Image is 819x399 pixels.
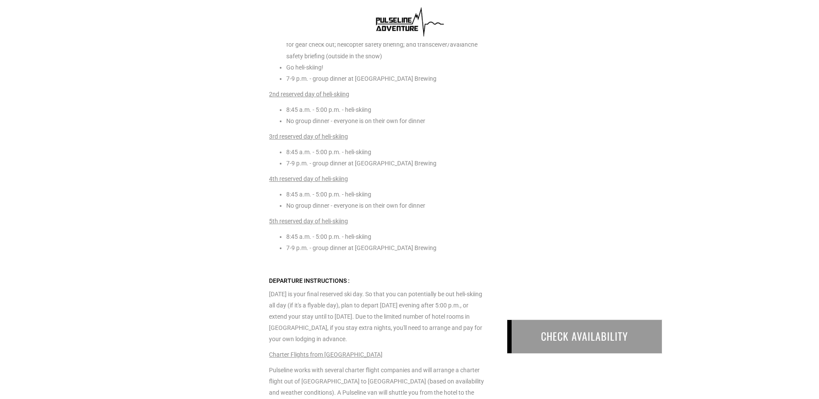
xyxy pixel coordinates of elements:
[286,158,487,169] li: 7-9 p.m. - group dinner at [GEOGRAPHIC_DATA] Brewing
[269,275,487,345] p: [DATE] is your final reserved ski day. So that you can potentially be out heli-skiing all day (if...
[269,218,348,225] u: 5th reserved day of heli-skiing
[372,4,447,39] img: 1638909355.png
[286,242,487,253] li: 7-9 p.m. - group dinner at [GEOGRAPHIC_DATA] Brewing
[286,28,487,61] li: 8:30 a.m. - everyone meets at the [PERSON_NAME][GEOGRAPHIC_DATA] for gear check out; helicopter s...
[269,133,348,140] u: 3rd reserved day of heli-skiing
[286,231,487,242] li: 8:45 a.m. - 5:00 p.m. - heli-skiing
[269,351,383,358] u: Charter Flights from [GEOGRAPHIC_DATA]
[269,91,349,98] u: 2nd reserved day of heli-skiing
[269,175,348,182] u: 4th reserved day of heli-skiing
[286,146,487,158] li: 8:45 a.m. - 5:00 p.m. - heli-skiing
[286,62,487,73] li: Go heli-skiing!
[286,200,487,211] li: No group dinner - everyone is on their own for dinner
[269,275,487,286] div: Departure Instructions :
[286,115,487,127] li: No group dinner - everyone is on their own for dinner
[286,73,487,84] li: 7-9 p.m. - group dinner at [GEOGRAPHIC_DATA] Brewing
[286,189,487,200] li: 8:45 a.m. - 5:00 p.m. - heli-skiing
[286,104,487,115] li: 8:45 a.m. - 5:00 p.m. - heli-skiing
